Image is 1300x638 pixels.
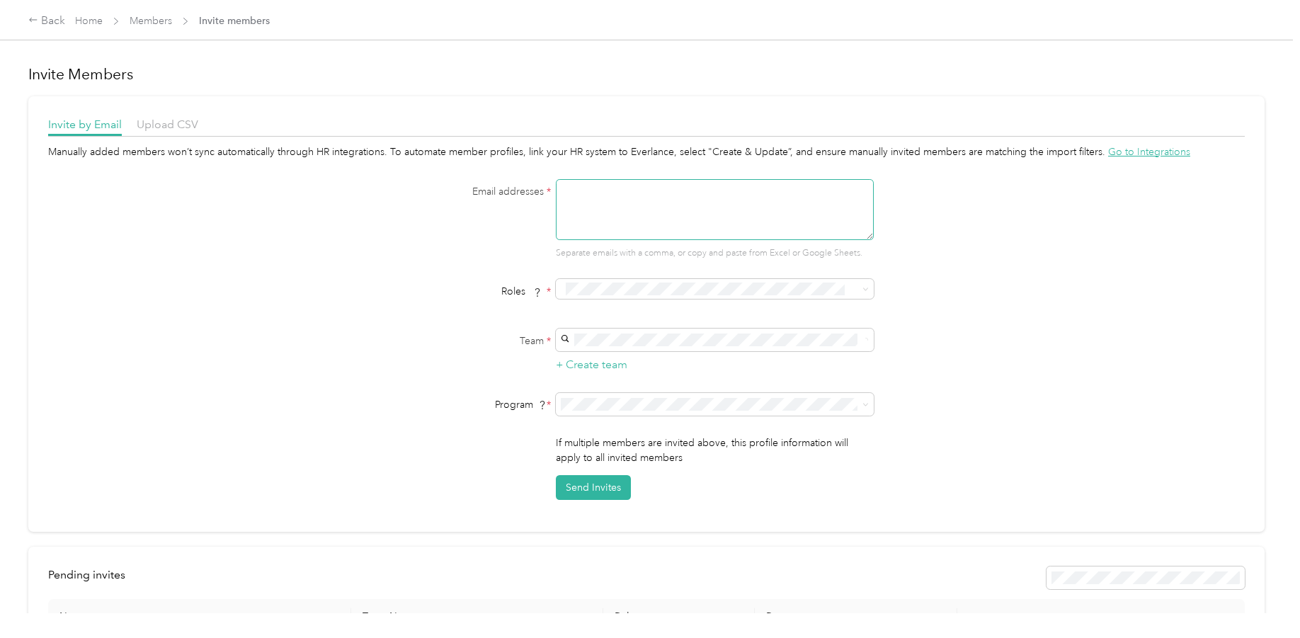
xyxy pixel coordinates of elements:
[755,599,957,634] th: Program
[130,15,172,27] a: Members
[603,599,755,634] th: Roles
[1221,559,1300,638] iframe: Everlance-gr Chat Button Frame
[556,247,874,260] p: Separate emails with a comma, or copy and paste from Excel or Google Sheets.
[1047,566,1245,589] div: Resend all invitations
[199,13,270,28] span: Invite members
[556,435,874,465] p: If multiple members are invited above, this profile information will apply to all invited members
[496,280,547,302] span: Roles
[374,397,551,412] div: Program
[48,566,1245,589] div: info-bar
[75,15,103,27] a: Home
[556,475,631,500] button: Send Invites
[48,566,135,589] div: left-menu
[1108,146,1190,158] span: Go to Integrations
[48,599,351,634] th: Name
[556,356,627,374] button: + Create team
[28,13,65,30] div: Back
[351,599,604,634] th: Team Name
[137,118,198,131] span: Upload CSV
[48,568,125,581] span: Pending invites
[374,184,551,199] label: Email addresses
[48,118,122,131] span: Invite by Email
[374,334,551,348] label: Team
[48,144,1245,159] div: Manually added members won’t sync automatically through HR integrations. To automate member profi...
[28,64,1265,84] h1: Invite Members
